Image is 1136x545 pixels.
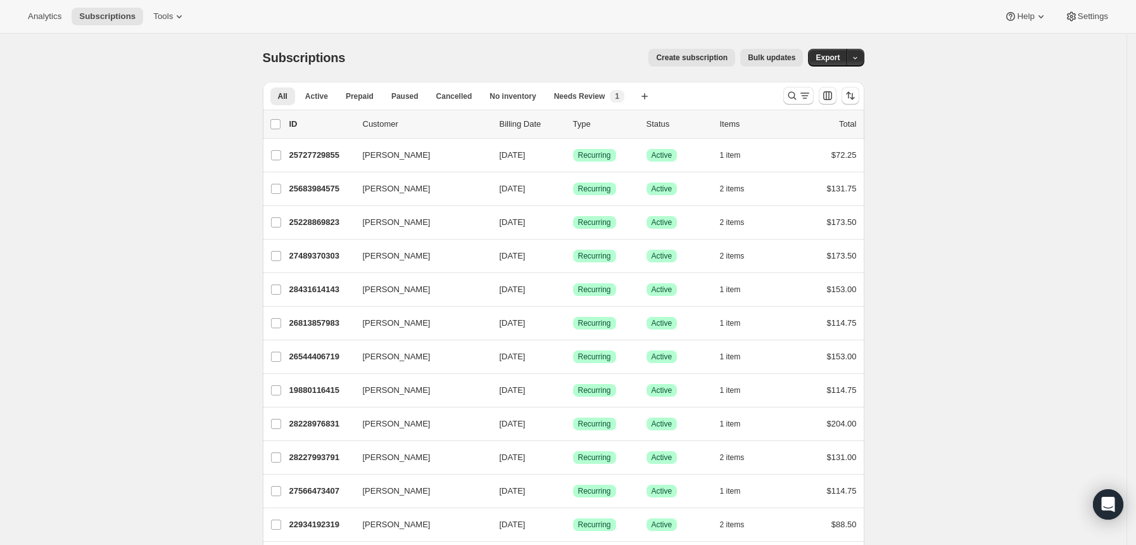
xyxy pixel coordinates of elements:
[720,452,745,463] span: 2 items
[1057,8,1116,25] button: Settings
[436,91,472,101] span: Cancelled
[648,49,735,67] button: Create subscription
[289,146,857,164] div: 25727729855[PERSON_NAME][DATE]SuccessRecurringSuccessActive1 item$72.25
[720,184,745,194] span: 2 items
[578,419,611,429] span: Recurring
[355,279,482,300] button: [PERSON_NAME]
[720,281,755,298] button: 1 item
[827,352,857,361] span: $153.00
[578,452,611,463] span: Recurring
[827,318,857,328] span: $114.75
[500,486,526,496] span: [DATE]
[808,49,847,67] button: Export
[554,91,605,101] span: Needs Review
[500,118,563,131] p: Billing Date
[740,49,803,67] button: Bulk updates
[289,149,353,162] p: 25727729855
[278,91,287,101] span: All
[652,285,672,295] span: Active
[289,281,857,298] div: 28431614143[PERSON_NAME][DATE]SuccessRecurringSuccessActive1 item$153.00
[720,251,745,261] span: 2 items
[500,419,526,428] span: [DATE]
[355,246,482,266] button: [PERSON_NAME]
[720,146,755,164] button: 1 item
[289,247,857,265] div: 27489370303[PERSON_NAME][DATE]SuccessRecurringSuccessActive2 items$173.50
[289,418,353,430] p: 28228976831
[289,283,353,296] p: 28431614143
[289,314,857,332] div: 26813857983[PERSON_NAME][DATE]SuccessRecurringSuccessActive1 item$114.75
[500,251,526,260] span: [DATE]
[355,179,482,199] button: [PERSON_NAME]
[289,482,857,500] div: 27566473407[PERSON_NAME][DATE]SuccessRecurringSuccessActive1 item$114.75
[839,118,856,131] p: Total
[720,348,755,366] button: 1 item
[500,184,526,193] span: [DATE]
[1093,489,1123,520] div: Open Intercom Messenger
[827,285,857,294] span: $153.00
[720,318,741,328] span: 1 item
[355,481,482,501] button: [PERSON_NAME]
[289,485,353,497] p: 27566473407
[720,247,759,265] button: 2 items
[578,520,611,530] span: Recurring
[720,486,741,496] span: 1 item
[289,118,353,131] p: ID
[289,518,353,531] p: 22934192319
[720,520,745,530] span: 2 items
[827,452,857,462] span: $131.00
[720,381,755,399] button: 1 item
[827,419,857,428] span: $204.00
[355,347,482,367] button: [PERSON_NAME]
[578,285,611,295] span: Recurring
[263,51,346,65] span: Subscriptions
[289,216,353,229] p: 25228869823
[720,419,741,429] span: 1 item
[1078,11,1108,22] span: Settings
[289,250,353,262] p: 27489370303
[578,352,611,362] span: Recurring
[289,317,353,330] p: 26813857983
[819,87,836,105] button: Customize table column order and visibility
[289,449,857,466] div: 28227993791[PERSON_NAME][DATE]SuccessRecurringSuccessActive2 items$131.00
[289,118,857,131] div: IDCustomerBilling DateTypeStatusItemsTotal
[720,516,759,534] button: 2 items
[20,8,69,25] button: Analytics
[363,418,431,430] span: [PERSON_NAME]
[363,485,431,497] span: [PERSON_NAME]
[355,447,482,468] button: [PERSON_NAME]
[720,415,755,433] button: 1 item
[652,385,672,395] span: Active
[816,53,840,63] span: Export
[289,350,353,363] p: 26544406719
[573,118,636,131] div: Type
[79,11,136,22] span: Subscriptions
[289,214,857,231] div: 25228869823[PERSON_NAME][DATE]SuccessRecurringSuccessActive2 items$173.50
[1017,11,1034,22] span: Help
[652,452,672,463] span: Active
[827,217,857,227] span: $173.50
[783,87,814,105] button: Search and filter results
[578,184,611,194] span: Recurring
[578,318,611,328] span: Recurring
[289,348,857,366] div: 26544406719[PERSON_NAME][DATE]SuccessRecurringSuccessActive1 item$153.00
[634,87,655,105] button: Create new view
[363,283,431,296] span: [PERSON_NAME]
[578,150,611,160] span: Recurring
[289,183,353,195] p: 25683984575
[652,352,672,362] span: Active
[720,482,755,500] button: 1 item
[355,145,482,165] button: [PERSON_NAME]
[652,520,672,530] span: Active
[363,216,431,229] span: [PERSON_NAME]
[500,352,526,361] span: [DATE]
[827,184,857,193] span: $131.75
[720,217,745,228] span: 2 items
[500,520,526,529] span: [DATE]
[289,384,353,397] p: 19880116415
[720,214,759,231] button: 2 items
[720,352,741,362] span: 1 item
[289,415,857,433] div: 28228976831[PERSON_NAME][DATE]SuccessRecurringSuccessActive1 item$204.00
[363,317,431,330] span: [PERSON_NAME]
[652,486,672,496] span: Active
[500,452,526,462] span: [DATE]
